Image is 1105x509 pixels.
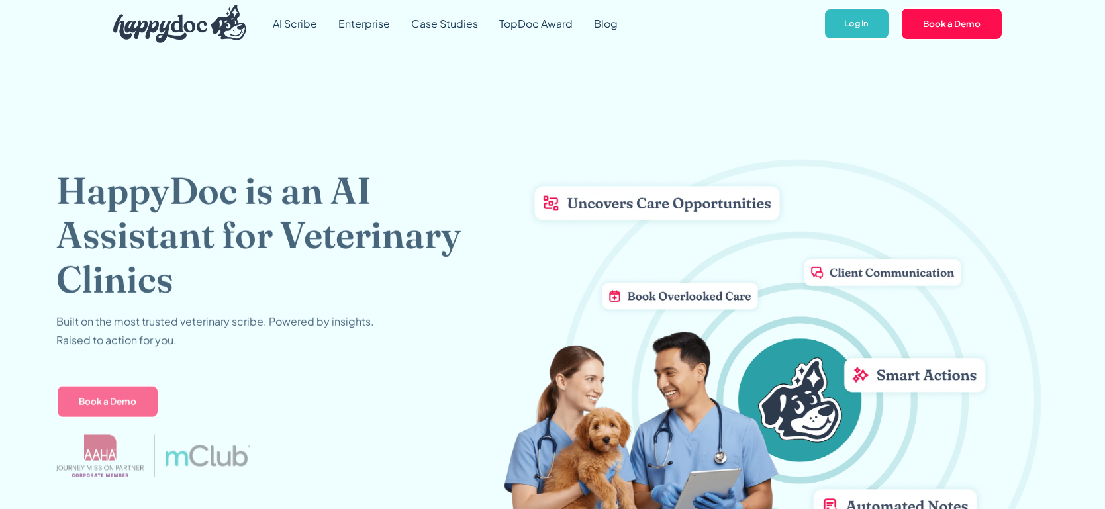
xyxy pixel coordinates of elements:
h1: HappyDoc is an AI Assistant for Veterinary Clinics [56,168,503,302]
a: Book a Demo [900,7,1003,40]
a: home [103,1,247,46]
p: Built on the most trusted veterinary scribe. Powered by insights. Raised to action for you. [56,312,374,349]
img: AAHA Advantage logo [56,434,144,477]
img: HappyDoc Logo: A happy dog with his ear up, listening. [113,5,247,43]
a: Log In [824,8,889,40]
img: mclub logo [165,445,250,466]
a: Book a Demo [56,385,159,418]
